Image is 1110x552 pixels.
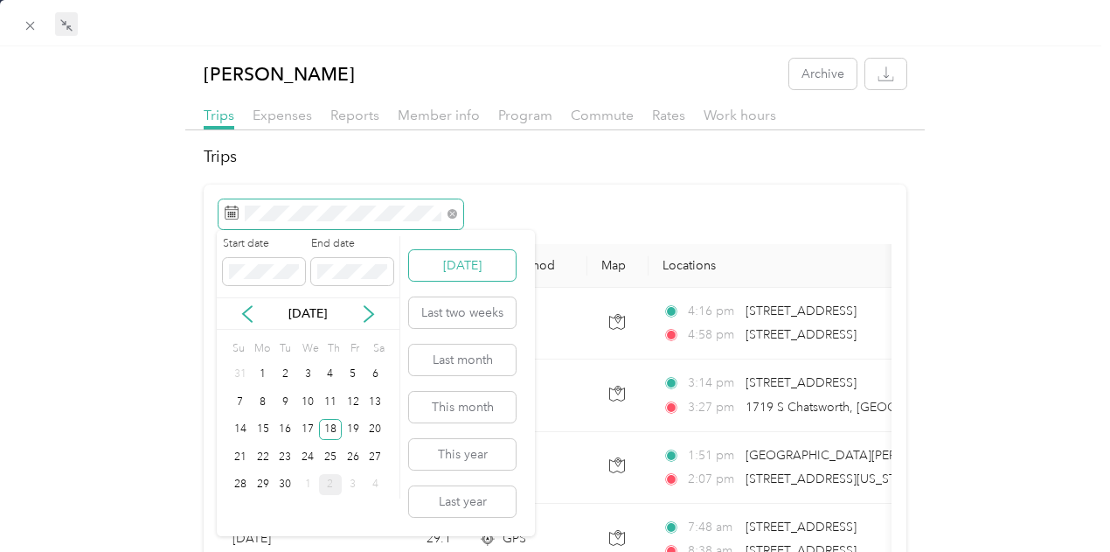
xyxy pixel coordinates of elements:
[789,59,857,89] button: Archive
[296,419,319,441] div: 17
[688,470,738,489] span: 2:07 pm
[229,474,252,496] div: 28
[498,107,552,123] span: Program
[296,364,319,386] div: 3
[342,391,364,413] div: 12
[253,107,312,123] span: Expenses
[252,336,271,360] div: Mo
[274,364,297,386] div: 2
[571,107,634,123] span: Commute
[398,107,480,123] span: Member info
[204,107,234,123] span: Trips
[688,302,738,321] span: 4:16 pm
[252,391,274,413] div: 8
[746,327,857,342] span: [STREET_ADDRESS]
[274,391,297,413] div: 9
[276,336,293,360] div: Tu
[330,107,379,123] span: Reports
[409,297,516,328] button: Last two weeks
[409,486,516,517] button: Last year
[688,446,738,465] span: 1:51 pm
[746,375,857,390] span: [STREET_ADDRESS]
[688,518,738,537] span: 7:48 am
[296,474,319,496] div: 1
[271,304,344,323] p: [DATE]
[274,474,297,496] div: 30
[319,474,342,496] div: 2
[252,474,274,496] div: 29
[296,391,319,413] div: 10
[229,419,252,441] div: 14
[252,446,274,468] div: 22
[342,474,364,496] div: 3
[746,304,857,318] span: [STREET_ADDRESS]
[409,392,516,423] button: This month
[370,336,386,360] div: Sa
[274,446,297,468] div: 23
[299,336,319,360] div: We
[364,364,386,386] div: 6
[229,336,246,360] div: Su
[204,59,355,89] p: [PERSON_NAME]
[347,336,364,360] div: Fr
[342,419,364,441] div: 19
[223,236,305,252] label: Start date
[409,345,516,375] button: Last month
[409,439,516,470] button: This year
[688,325,738,345] span: 4:58 pm
[311,236,393,252] label: End date
[319,419,342,441] div: 18
[688,374,738,393] span: 3:14 pm
[319,391,342,413] div: 11
[746,520,857,535] span: [STREET_ADDRESS]
[229,364,252,386] div: 31
[649,244,1051,288] th: Locations
[319,446,342,468] div: 25
[342,364,364,386] div: 5
[252,419,274,441] div: 15
[296,446,319,468] div: 24
[319,364,342,386] div: 4
[342,446,364,468] div: 26
[704,107,776,123] span: Work hours
[364,474,386,496] div: 4
[1012,454,1110,552] iframe: Everlance-gr Chat Button Frame
[688,398,738,417] span: 3:27 pm
[364,446,386,468] div: 27
[204,145,907,169] h2: Trips
[503,529,526,549] span: GPS
[229,446,252,468] div: 21
[274,419,297,441] div: 16
[409,250,516,281] button: [DATE]
[587,244,649,288] th: Map
[252,364,274,386] div: 1
[746,472,920,486] span: [STREET_ADDRESS][US_STATE]
[364,391,386,413] div: 13
[652,107,685,123] span: Rates
[364,419,386,441] div: 20
[325,336,342,360] div: Th
[229,391,252,413] div: 7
